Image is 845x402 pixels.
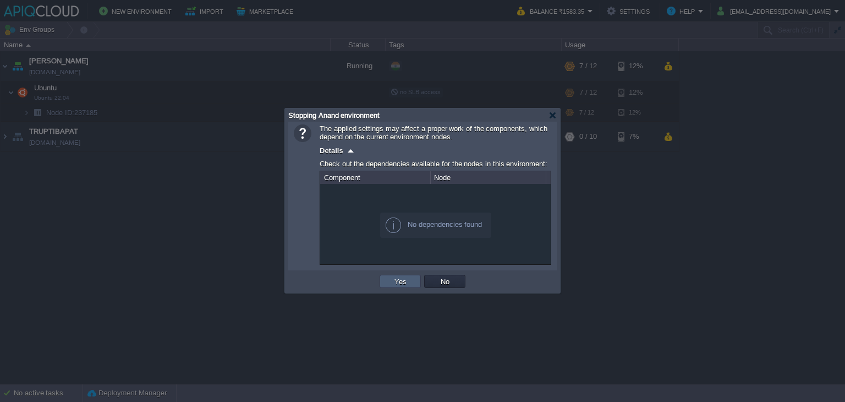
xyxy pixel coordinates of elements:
button: Yes [391,276,410,286]
div: Node [431,171,546,184]
span: Details [320,146,343,155]
div: Component [321,171,430,184]
span: Stopping Anand environment [288,111,380,119]
button: No [437,276,453,286]
div: No dependencies found [380,213,491,238]
div: Check out the dependencies available for the nodes in this environment: [320,157,551,171]
span: The applied settings may affect a proper work of the components, which depend on the current envi... [320,124,547,141]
